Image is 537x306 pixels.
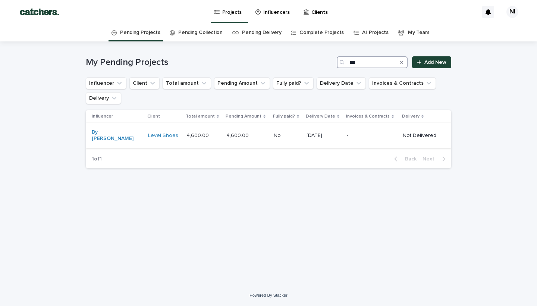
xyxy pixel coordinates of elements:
p: Fully paid? [273,112,295,121]
p: 1 of 1 [86,150,108,168]
a: By [PERSON_NAME] [92,129,138,142]
button: Back [388,156,420,162]
button: Invoices & Contracts [369,77,436,89]
a: Add New [412,56,451,68]
a: Powered By Stacker [249,293,287,297]
a: Complete Projects [299,24,344,41]
button: Next [420,156,451,162]
span: Back [401,156,417,162]
span: Add New [424,60,446,65]
p: Total amount [186,112,215,121]
button: Client [129,77,160,89]
span: Next [423,156,439,162]
a: Pending Delivery [242,24,281,41]
button: Delivery [86,92,121,104]
img: BTdGiKtkTjWbRbtFPD8W [15,4,64,19]
a: All Projects [362,24,388,41]
p: Delivery [402,112,420,121]
button: Influencer [86,77,126,89]
input: Search [337,56,408,68]
p: - [347,132,393,139]
p: No [274,131,282,139]
button: Total amount [163,77,211,89]
a: My Team [408,24,429,41]
p: 4,600.00 [186,131,210,139]
p: Influencer [92,112,113,121]
h1: My Pending Projects [86,57,334,68]
a: Level Shoes [148,132,178,139]
button: Pending Amount [214,77,270,89]
p: 4,600.00 [226,131,250,139]
p: Invoices & Contracts [346,112,390,121]
p: Pending Amount [226,112,261,121]
div: NI [506,6,518,18]
p: [DATE] [307,132,341,139]
button: Fully paid? [273,77,314,89]
button: Delivery Date [317,77,366,89]
p: Client [147,112,160,121]
a: Pending Collection [178,24,222,41]
tr: By [PERSON_NAME] Level Shoes 4,600.004,600.00 4,600.004,600.00 NoNo [DATE]-Not Delivered [86,123,451,148]
p: Not Delivered [403,132,439,139]
p: Delivery Date [306,112,335,121]
a: Pending Projects [120,24,160,41]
